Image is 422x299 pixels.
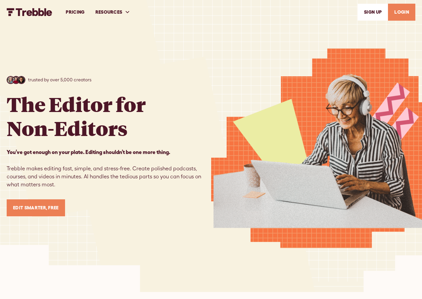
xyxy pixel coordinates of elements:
[7,199,65,216] a: Edit Smarter, Free
[388,4,415,21] a: LOGIN
[90,1,136,24] div: RESOURCES
[358,4,388,21] a: SIGn UP
[7,8,52,16] a: home
[60,1,90,24] a: PRICING
[28,76,91,83] p: trusted by over 5,000 creators
[7,149,170,155] strong: You’ve got enough on your plate. Editing shouldn’t be one more thing. ‍
[7,8,52,16] img: Trebble FM Logo
[7,148,211,189] p: Trebble makes editing fast, simple, and stress-free. Create polished podcasts, courses, and video...
[7,92,146,140] h1: The Editor for Non-Editors
[95,9,122,16] div: RESOURCES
